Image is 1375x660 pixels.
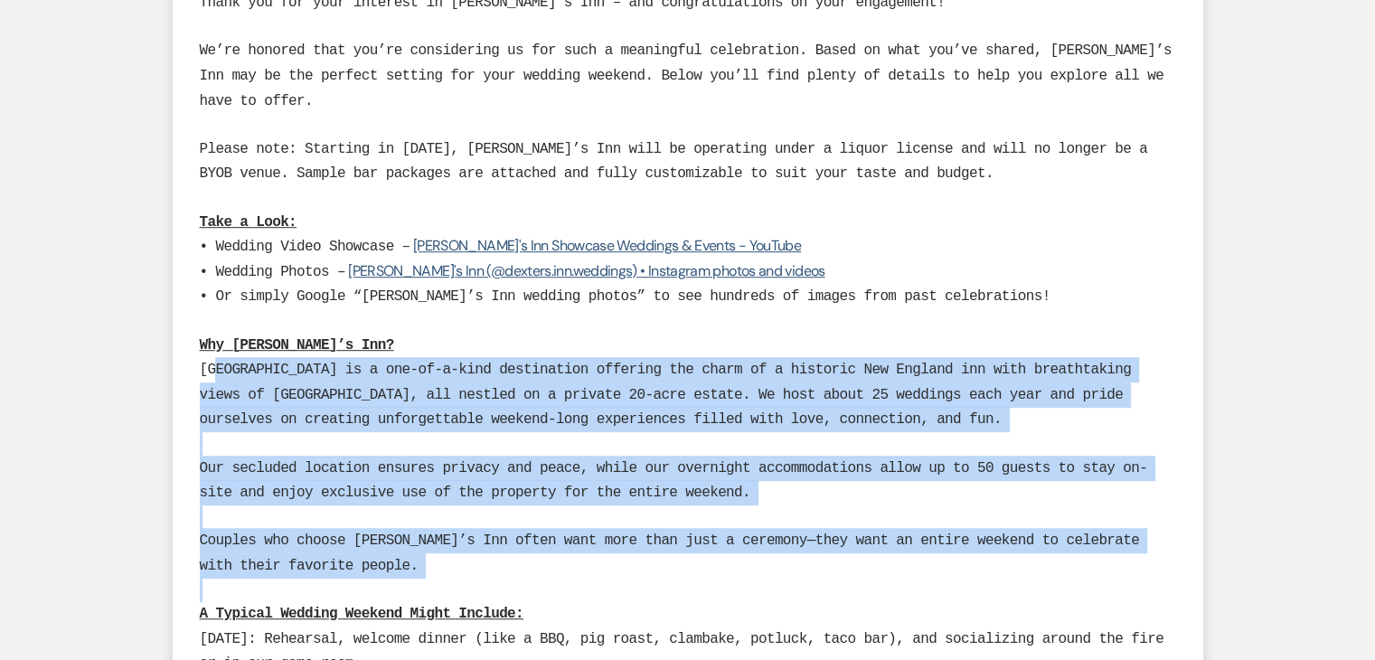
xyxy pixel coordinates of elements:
[200,141,1148,183] span: Please note: Starting in [DATE], [PERSON_NAME]’s Inn will be operating under a liquor license and...
[200,42,1172,108] span: We’re honored that you’re considering us for such a meaningful celebration. Based on what you’ve ...
[348,261,824,280] a: [PERSON_NAME]'s Inn (@dexters.inn.weddings) • Instagram photos and videos
[200,288,1050,305] span: • Or simply Google “[PERSON_NAME]’s Inn wedding photos” to see hundreds of images from past celeb...
[200,239,410,255] span: • Wedding Video Showcase –
[200,606,523,622] u: A Typical Wedding Weekend Might Include:
[200,337,394,354] u: Why [PERSON_NAME]’s Inn?
[200,460,1148,502] span: Our secluded location ensures privacy and peace, while our overnight accommodations allow up to 5...
[200,533,1140,574] span: Couples who choose [PERSON_NAME]’s Inn often want more than just a ceremony—they want an entire w...
[413,236,801,255] a: [PERSON_NAME]'s Inn Showcase Weddings & Events - YouTube
[200,214,297,231] u: Take a Look:
[200,264,345,280] span: • Wedding Photos –
[200,362,1132,428] span: [GEOGRAPHIC_DATA] is a one-of-a-kind destination offering the charm of a historic New England inn...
